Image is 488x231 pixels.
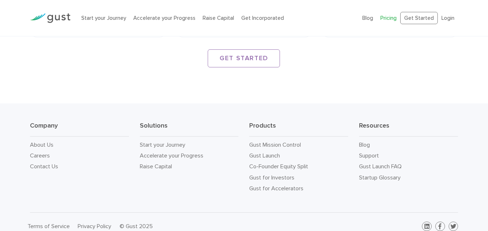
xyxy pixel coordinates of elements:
div: Domain Overview [27,43,65,47]
a: About Us [30,141,53,148]
img: Gust Logo [30,13,70,23]
img: tab_keywords_by_traffic_grey.svg [72,42,78,48]
a: Raise Capital [203,15,234,21]
a: Gust for Investors [249,174,294,181]
a: Careers [30,152,50,159]
a: Gust Mission Control [249,141,301,148]
a: Terms of Service [27,223,70,230]
h3: Company [30,121,129,137]
h3: Resources [359,121,458,137]
div: v 4.0.25 [20,12,35,17]
a: Accelerate your Progress [140,152,203,159]
a: GET STARTED [208,49,280,67]
div: Keywords by Traffic [80,43,122,47]
a: Startup Glossary [359,174,401,181]
a: Support [359,152,379,159]
a: Login [441,15,454,21]
img: logo_orange.svg [12,12,17,17]
h3: Products [249,121,348,137]
a: Start your Journey [140,141,185,148]
a: Privacy Policy [78,223,111,230]
a: Gust Launch [249,152,280,159]
a: Get Incorporated [241,15,284,21]
a: Gust Launch FAQ [359,163,402,170]
a: Blog [359,141,370,148]
a: Contact Us [30,163,58,170]
a: Pricing [380,15,397,21]
h3: Solutions [140,121,239,137]
a: Start your Journey [81,15,126,21]
div: Domain: [DOMAIN_NAME] [19,19,79,25]
img: website_grey.svg [12,19,17,25]
a: Raise Capital [140,163,172,170]
a: Co-Founder Equity Split [249,163,308,170]
img: tab_domain_overview_orange.svg [20,42,25,48]
a: Accelerate your Progress [133,15,195,21]
a: Blog [362,15,373,21]
a: Get Started [400,12,438,25]
a: Gust for Accelerators [249,185,303,192]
